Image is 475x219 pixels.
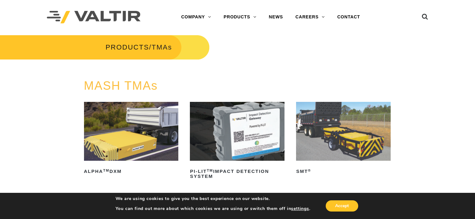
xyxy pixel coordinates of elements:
p: We are using cookies to give you the best experience on our website. [116,196,310,202]
sup: TM [103,169,109,172]
sup: ® [308,169,311,172]
a: PRODUCTS [106,43,149,51]
button: Accept [326,200,358,212]
a: COMPANY [175,11,217,23]
a: NEWS [263,11,289,23]
h2: PI-LIT Impact Detection System [190,166,285,181]
sup: TM [207,169,213,172]
span: TMAs [151,43,172,51]
a: CONTACT [331,11,366,23]
a: MASH TMAs [84,79,158,92]
h2: ALPHA DXM [84,166,179,176]
a: PRODUCTS [217,11,263,23]
a: SMT® [296,102,391,176]
a: PI-LITTMImpact Detection System [190,102,285,181]
a: CAREERS [289,11,331,23]
img: Valtir [47,11,141,24]
button: settings [291,206,309,212]
p: You can find out more about which cookies we are using or switch them off in . [116,206,310,212]
a: ALPHATMDXM [84,102,179,176]
h2: SMT [296,166,391,176]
